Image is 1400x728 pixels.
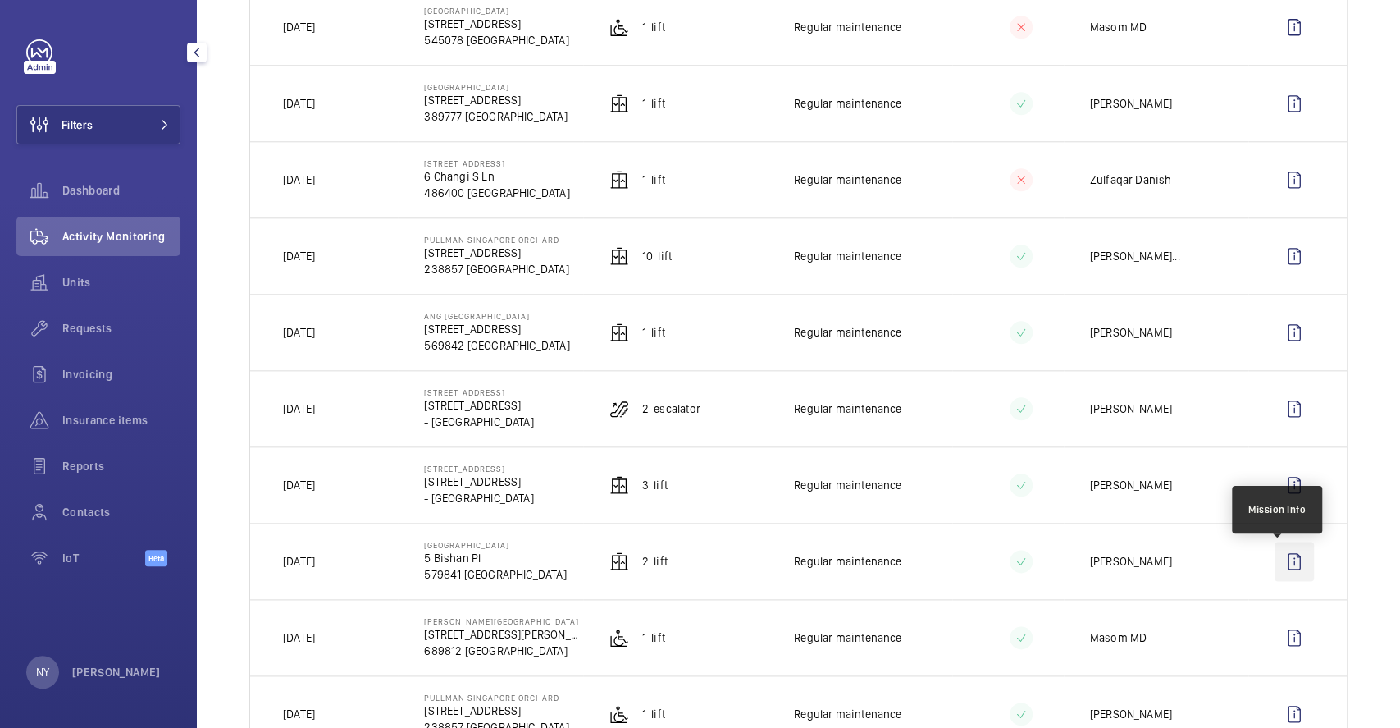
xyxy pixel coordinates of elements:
[62,228,180,245] span: Activity Monitoring
[1090,706,1172,722] p: [PERSON_NAME]
[16,105,180,144] button: Filters
[1090,19,1147,35] p: Masom MD
[424,550,566,566] p: 5 Bishan Pl
[145,550,167,566] span: Beta
[424,158,569,168] p: [STREET_ADDRESS]
[283,95,315,112] p: [DATE]
[283,19,315,35] p: [DATE]
[424,235,568,245] p: Pullman Singapore Orchard
[1248,502,1306,517] div: Mission Info
[794,19,901,35] p: Regular maintenance
[642,553,668,570] p: 2 Lift
[424,693,568,703] p: Pullman Singapore Orchard
[424,261,568,277] p: 238857 [GEOGRAPHIC_DATA]
[424,566,566,583] p: 579841 [GEOGRAPHIC_DATA]
[609,246,629,266] img: elevator.svg
[62,550,145,566] span: IoT
[642,706,665,722] p: 1 Lift
[424,490,533,506] p: - [GEOGRAPHIC_DATA]
[794,630,901,646] p: Regular maintenance
[424,414,533,430] p: - [GEOGRAPHIC_DATA]
[609,628,629,648] img: platform_lift.svg
[283,324,315,341] p: [DATE]
[794,706,901,722] p: Regular maintenance
[283,553,315,570] p: [DATE]
[1090,248,1172,264] p: [PERSON_NAME]
[424,311,569,321] p: Ang [GEOGRAPHIC_DATA]
[36,664,49,680] p: NY
[609,552,629,571] img: elevator.svg
[1090,248,1180,264] div: ...
[62,182,180,199] span: Dashboard
[62,117,93,133] span: Filters
[424,474,533,490] p: [STREET_ADDRESS]
[62,366,180,382] span: Invoicing
[424,337,569,354] p: 569842 [GEOGRAPHIC_DATA]
[62,504,180,520] span: Contacts
[62,320,180,337] span: Requests
[642,630,665,646] p: 1 Lift
[283,706,315,722] p: [DATE]
[62,274,180,291] span: Units
[642,95,665,112] p: 1 Lift
[283,401,315,417] p: [DATE]
[283,630,315,646] p: [DATE]
[794,172,901,188] p: Regular maintenance
[424,108,567,125] p: 389777 [GEOGRAPHIC_DATA]
[794,324,901,341] p: Regular maintenance
[424,92,567,108] p: [STREET_ADDRESS]
[424,32,568,48] p: 545078 [GEOGRAPHIC_DATA]
[424,82,567,92] p: [GEOGRAPHIC_DATA]
[1090,95,1172,112] p: [PERSON_NAME]
[794,248,901,264] p: Regular maintenance
[609,323,629,342] img: elevator.svg
[424,185,569,201] p: 486400 [GEOGRAPHIC_DATA]
[609,704,629,724] img: platform_lift.svg
[424,464,533,474] p: [STREET_ADDRESS]
[642,477,668,493] p: 3 Lift
[794,401,901,417] p: Regular maintenance
[424,321,569,337] p: [STREET_ADDRESS]
[283,248,315,264] p: [DATE]
[642,248,672,264] p: 10 Lift
[1090,324,1172,341] p: [PERSON_NAME]
[424,616,582,626] p: [PERSON_NAME][GEOGRAPHIC_DATA]
[283,477,315,493] p: [DATE]
[1090,401,1172,417] p: [PERSON_NAME]
[424,6,568,16] p: [GEOGRAPHIC_DATA]
[424,168,569,185] p: 6 Changi S Ln
[424,540,566,550] p: [GEOGRAPHIC_DATA]
[424,397,533,414] p: [STREET_ADDRESS]
[1090,553,1172,570] p: [PERSON_NAME]
[642,19,665,35] p: 1 Lift
[1090,630,1147,646] p: Masom MD
[62,412,180,428] span: Insurance items
[794,477,901,493] p: Regular maintenance
[609,475,629,495] img: elevator.svg
[424,245,568,261] p: [STREET_ADDRESS]
[609,94,629,113] img: elevator.svg
[609,399,629,419] img: escalator.svg
[794,95,901,112] p: Regular maintenance
[424,387,533,397] p: [STREET_ADDRESS]
[424,626,582,643] p: [STREET_ADDRESS][PERSON_NAME]
[424,16,568,32] p: [STREET_ADDRESS]
[1090,477,1172,493] p: [PERSON_NAME]
[609,17,629,37] img: platform_lift.svg
[642,172,665,188] p: 1 Lift
[1090,172,1172,188] p: Zulfaqar Danish
[642,324,665,341] p: 1 Lift
[642,401,700,417] p: 2 Escalator
[794,553,901,570] p: Regular maintenance
[609,170,629,190] img: elevator.svg
[283,172,315,188] p: [DATE]
[424,643,582,659] p: 689812 [GEOGRAPHIC_DATA]
[424,703,568,719] p: [STREET_ADDRESS]
[62,458,180,474] span: Reports
[72,664,161,680] p: [PERSON_NAME]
